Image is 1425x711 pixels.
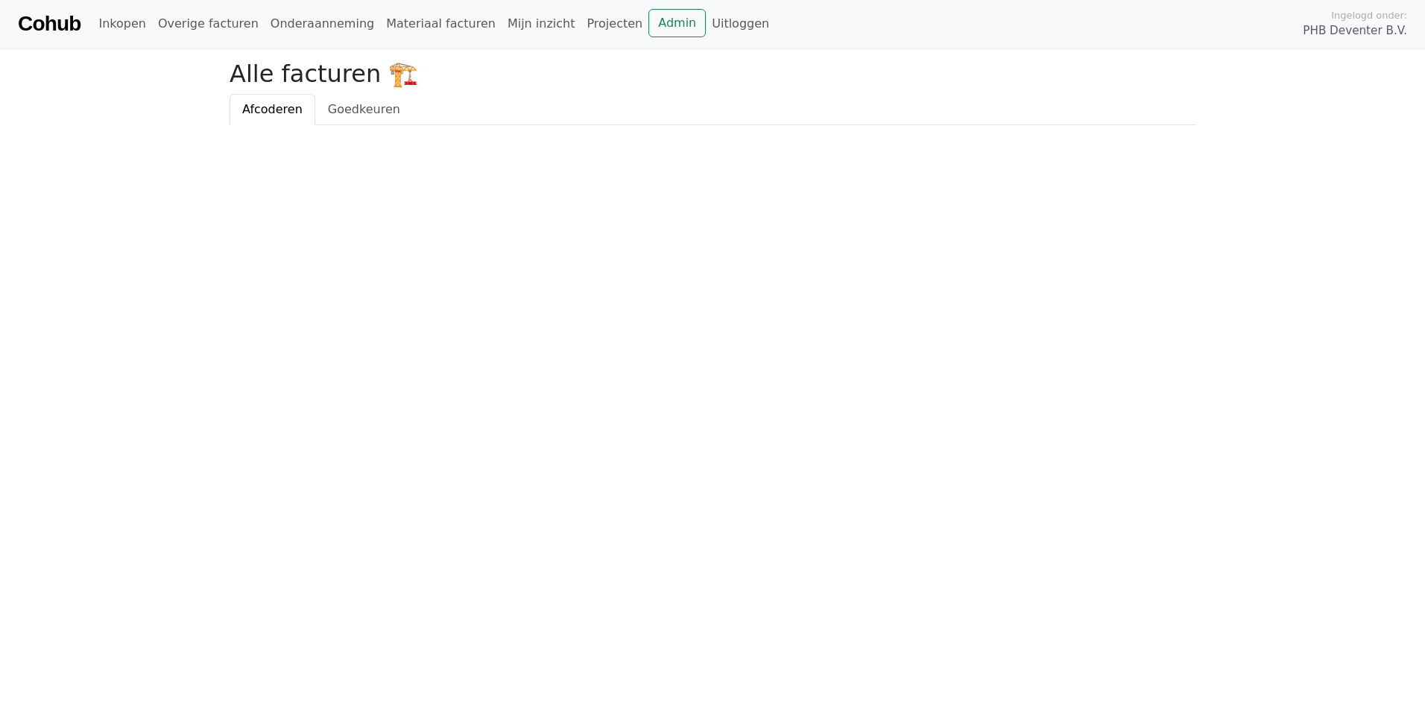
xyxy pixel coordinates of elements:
a: Cohub [18,6,80,42]
span: Afcoderen [242,102,303,116]
span: PHB Deventer B.V. [1303,22,1407,39]
a: Uitloggen [706,9,775,39]
h2: Alle facturen 🏗️ [230,60,1195,88]
a: Afcoderen [230,94,315,125]
a: Materiaal facturen [380,9,502,39]
a: Mijn inzicht [502,9,581,39]
a: Admin [648,9,706,37]
a: Overige facturen [152,9,265,39]
a: Inkopen [92,9,151,39]
a: Goedkeuren [315,94,413,125]
a: Projecten [581,9,648,39]
span: Ingelogd onder: [1331,8,1407,22]
span: Goedkeuren [328,102,400,116]
a: Onderaanneming [265,9,380,39]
